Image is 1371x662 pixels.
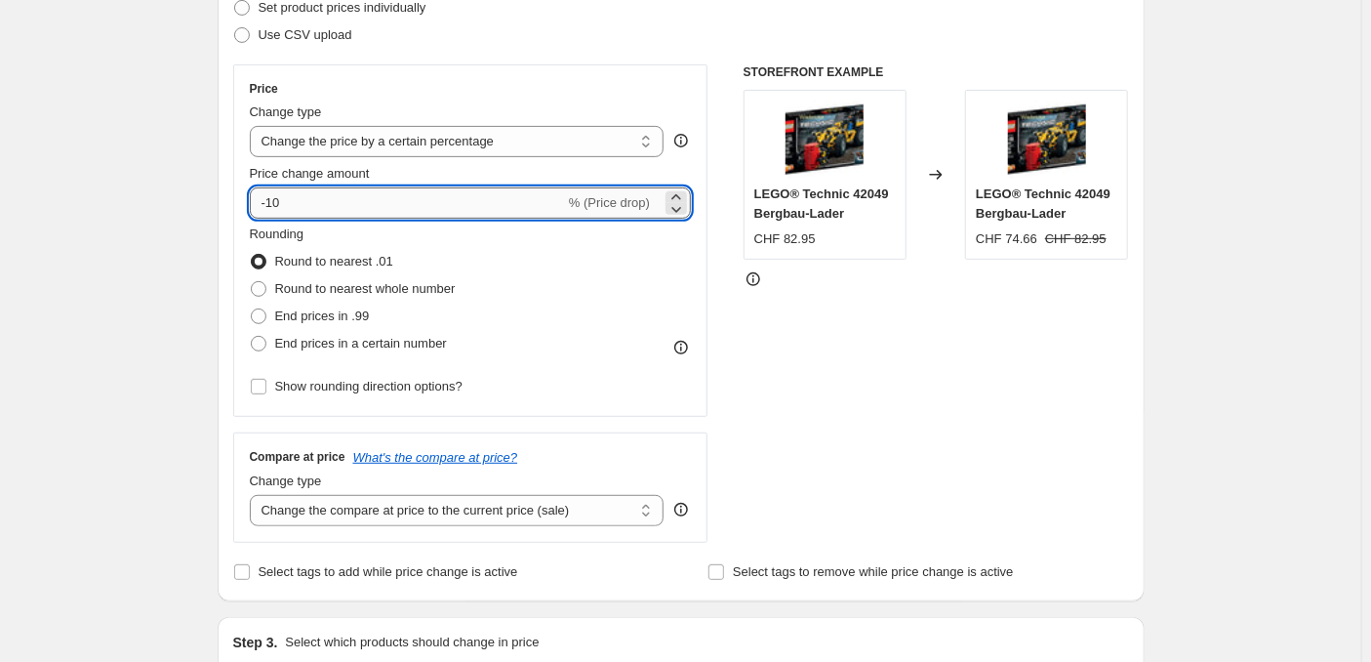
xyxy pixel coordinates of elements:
[275,281,456,296] span: Round to nearest whole number
[250,81,278,97] h3: Price
[250,166,370,181] span: Price change amount
[259,564,518,579] span: Select tags to add while price change is active
[671,500,691,519] div: help
[1008,101,1086,179] img: 42049_main_80x.jpg
[285,633,539,652] p: Select which products should change in price
[275,336,447,351] span: End prices in a certain number
[353,450,518,465] button: What's the compare at price?
[250,187,565,219] input: -15
[250,227,304,241] span: Rounding
[275,309,370,323] span: End prices in .99
[250,474,322,488] span: Change type
[1045,229,1107,249] strike: CHF 82.95
[250,449,345,465] h3: Compare at price
[233,633,278,652] h2: Step 3.
[275,254,393,269] span: Round to nearest .01
[569,195,650,210] span: % (Price drop)
[976,229,1037,249] div: CHF 74.66
[250,104,322,119] span: Change type
[671,131,691,150] div: help
[275,379,463,393] span: Show rounding direction options?
[259,27,352,42] span: Use CSV upload
[733,564,1014,579] span: Select tags to remove while price change is active
[754,186,889,221] span: LEGO® Technic 42049 Bergbau-Lader
[976,186,1110,221] span: LEGO® Technic 42049 Bergbau-Lader
[754,229,816,249] div: CHF 82.95
[786,101,864,179] img: 42049_main_80x.jpg
[744,64,1129,80] h6: STOREFRONT EXAMPLE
